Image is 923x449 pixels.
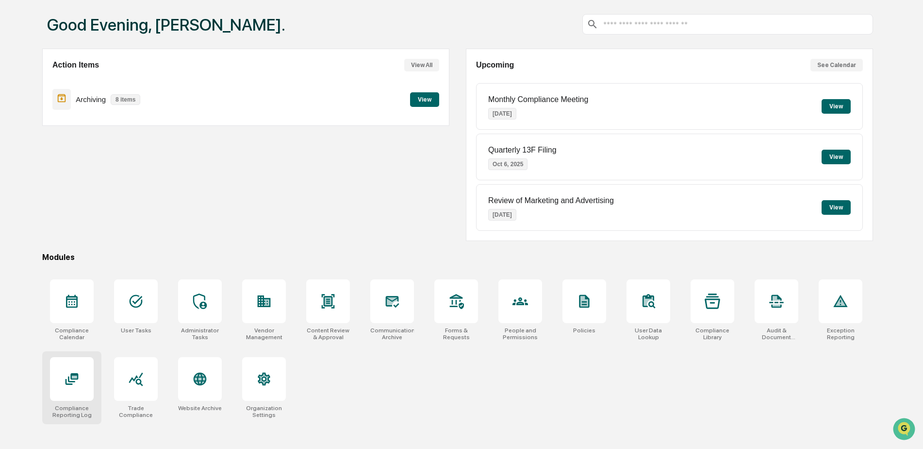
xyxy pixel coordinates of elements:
div: Compliance Calendar [50,327,94,341]
iframe: Open customer support [892,417,918,443]
div: 🗄️ [70,123,78,131]
span: Attestations [80,122,120,132]
div: Modules [42,253,873,262]
img: 1746055101610-c473b297-6a78-478c-a979-82029cc54cd1 [10,74,27,92]
p: Archiving [76,95,106,104]
span: Pylon [97,165,117,172]
p: [DATE] [488,209,516,221]
div: Start new chat [33,74,159,84]
button: View [822,200,851,215]
h1: Good Evening, [PERSON_NAME]. [47,15,285,35]
div: 🔎 [10,142,17,150]
div: Exception Reporting [819,327,862,341]
button: See Calendar [810,59,863,71]
div: Compliance Reporting Log [50,405,94,418]
p: How can we help? [10,20,177,36]
a: 🖐️Preclearance [6,119,66,136]
div: Compliance Library [691,327,734,341]
div: People and Permissions [498,327,542,341]
div: Forms & Requests [434,327,478,341]
div: Website Archive [178,405,222,412]
p: Quarterly 13F Filing [488,146,557,155]
p: Review of Marketing and Advertising [488,196,614,205]
div: Trade Compliance [114,405,158,418]
button: View [410,92,439,107]
a: Powered byPylon [68,164,117,172]
span: Data Lookup [19,141,61,151]
h2: Upcoming [476,61,514,69]
button: View [822,150,851,164]
h2: Action Items [52,61,99,69]
div: Policies [573,327,595,334]
button: View All [404,59,439,71]
a: 🗄️Attestations [66,119,124,136]
p: Monthly Compliance Meeting [488,95,588,104]
div: Communications Archive [370,327,414,341]
div: User Tasks [121,327,151,334]
div: Administrator Tasks [178,327,222,341]
div: Content Review & Approval [306,327,350,341]
p: 8 items [111,94,140,105]
div: User Data Lookup [626,327,670,341]
button: View [822,99,851,114]
p: [DATE] [488,108,516,120]
a: 🔎Data Lookup [6,137,65,155]
div: 🖐️ [10,123,17,131]
span: Preclearance [19,122,63,132]
div: Audit & Document Logs [755,327,798,341]
div: Organization Settings [242,405,286,418]
div: We're available if you need us! [33,84,123,92]
div: Vendor Management [242,327,286,341]
button: Start new chat [165,77,177,89]
a: View [410,94,439,104]
p: Oct 6, 2025 [488,158,527,170]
